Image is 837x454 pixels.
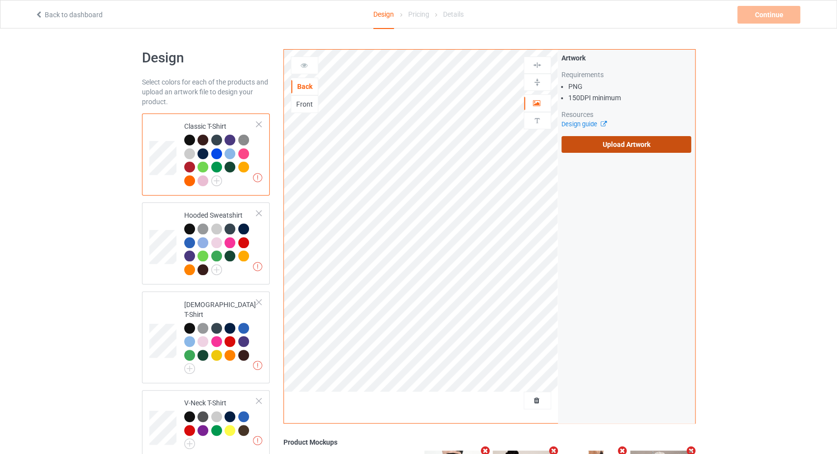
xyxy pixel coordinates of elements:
div: Details [443,0,464,28]
img: exclamation icon [253,361,262,370]
div: [DEMOGRAPHIC_DATA] T-Shirt [142,291,270,383]
img: exclamation icon [253,436,262,445]
img: svg+xml;base64,PD94bWwgdmVyc2lvbj0iMS4wIiBlbmNvZGluZz0iVVRGLTgiPz4KPHN2ZyB3aWR0aD0iMjJweCIgaGVpZ2... [211,264,222,275]
div: Hooded Sweatshirt [184,210,257,274]
img: svg+xml;base64,PD94bWwgdmVyc2lvbj0iMS4wIiBlbmNvZGluZz0iVVRGLTgiPz4KPHN2ZyB3aWR0aD0iMjJweCIgaGVpZ2... [184,363,195,374]
img: svg+xml;base64,PD94bWwgdmVyc2lvbj0iMS4wIiBlbmNvZGluZz0iVVRGLTgiPz4KPHN2ZyB3aWR0aD0iMjJweCIgaGVpZ2... [184,438,195,449]
img: svg%3E%0A [532,60,542,70]
div: Select colors for each of the products and upload an artwork file to design your product. [142,77,270,107]
img: svg%3E%0A [532,78,542,87]
div: Front [291,99,318,109]
div: Requirements [561,70,692,80]
a: Back to dashboard [35,11,103,19]
div: Classic T-Shirt [184,121,257,185]
div: V-Neck T-Shirt [184,398,257,446]
div: Product Mockups [283,437,695,447]
div: [DEMOGRAPHIC_DATA] T-Shirt [184,300,257,371]
li: 150 DPI minimum [568,93,692,103]
div: Hooded Sweatshirt [142,202,270,284]
img: exclamation icon [253,173,262,182]
div: Pricing [408,0,429,28]
img: exclamation icon [253,262,262,271]
img: heather_texture.png [238,135,249,145]
h1: Design [142,49,270,67]
a: Design guide [561,120,606,128]
div: Classic T-Shirt [142,113,270,196]
li: PNG [568,82,692,91]
div: Design [373,0,394,29]
img: svg%3E%0A [532,116,542,125]
div: Artwork [561,53,692,63]
img: svg+xml;base64,PD94bWwgdmVyc2lvbj0iMS4wIiBlbmNvZGluZz0iVVRGLTgiPz4KPHN2ZyB3aWR0aD0iMjJweCIgaGVpZ2... [211,175,222,186]
label: Upload Artwork [561,136,692,153]
div: Back [291,82,318,91]
div: Resources [561,110,692,119]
